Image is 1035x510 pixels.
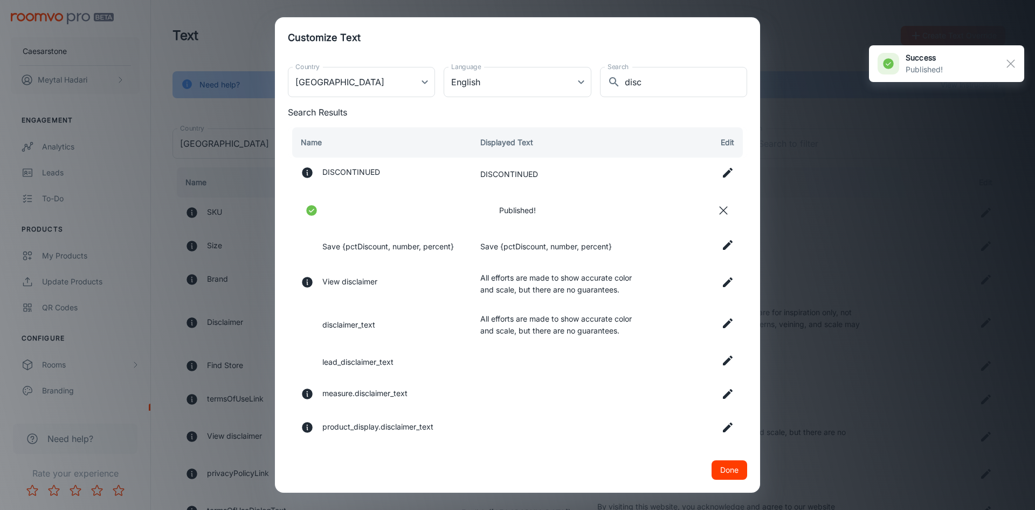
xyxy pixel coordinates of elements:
[451,62,481,71] label: Language
[322,319,375,331] p: disclaimer_text
[322,166,380,182] p: DISCONTINUED
[906,64,943,76] p: Published!
[472,127,655,158] th: Displayed Text
[322,276,377,292] p: View disclaimer
[499,205,536,216] p: Published!
[472,158,655,191] td: DISCONTINUED
[288,106,747,119] p: Search Results
[906,52,943,64] h6: success
[472,230,655,263] td: Save {pctDiscount, number, percent}
[322,241,454,253] p: Save {pctDiscount, number, percent}
[322,387,408,404] p: measure.disclaimer_text
[295,62,320,71] label: Country
[275,17,760,58] h2: Customize Text
[444,67,591,97] div: English
[301,276,314,289] svg: Message appearing in an alert snackbar that prompts the user to click on the snackbar to open a d...
[288,127,472,158] th: Name
[288,67,435,97] div: [GEOGRAPHIC_DATA]
[322,421,433,437] p: product_display.disclaimer_text
[608,62,629,71] label: Search
[301,421,314,434] svg: Optional disclaimer text shown to users when viewing products in Virtual Samples
[301,387,314,400] svg: Optional disclaimer text shown to users when using the measurement widget.
[712,460,747,480] button: Done
[472,304,655,345] td: All efforts are made to show accurate color and scale, but there are no guarantees.
[655,127,747,158] th: Edit
[625,67,747,97] input: Search for more options...
[472,263,655,304] td: All efforts are made to show accurate color and scale, but there are no guarantees.
[301,166,314,179] svg: A message displayed to the user when the searched product is no longer available
[322,356,394,368] p: lead_disclaimer_text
